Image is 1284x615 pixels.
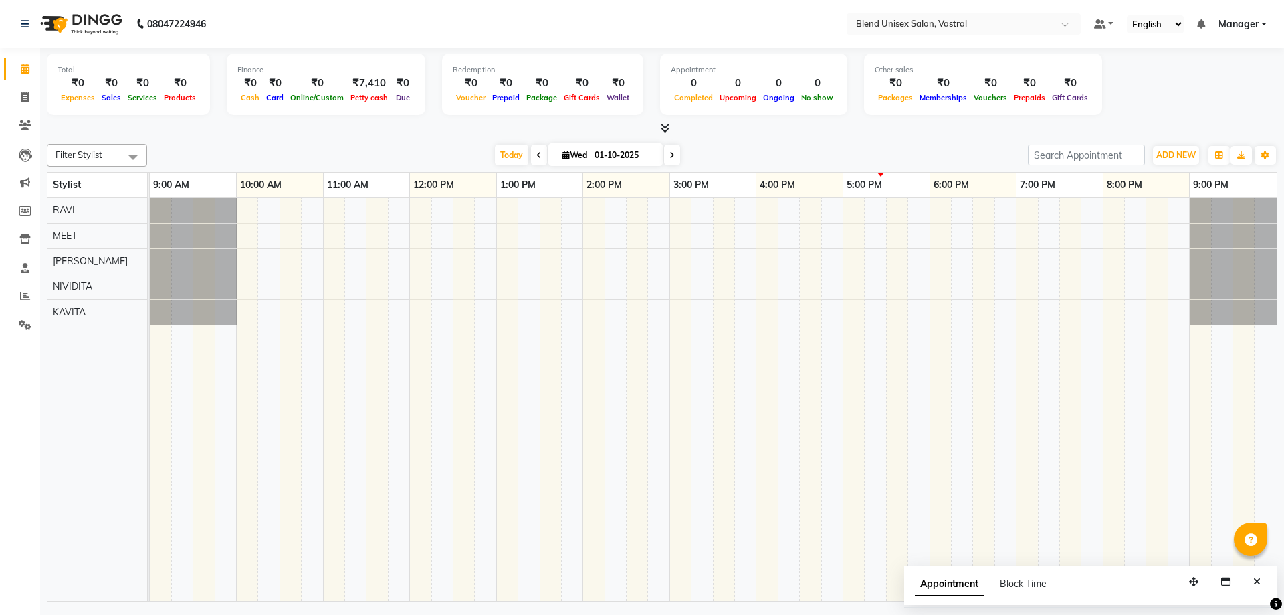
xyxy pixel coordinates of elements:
[53,255,128,267] span: [PERSON_NAME]
[1156,150,1196,160] span: ADD NEW
[237,64,415,76] div: Finance
[671,93,716,102] span: Completed
[523,93,560,102] span: Package
[916,76,970,91] div: ₹0
[237,76,263,91] div: ₹0
[58,76,98,91] div: ₹0
[716,93,760,102] span: Upcoming
[150,175,193,195] a: 9:00 AM
[53,230,77,242] span: MEET
[391,76,415,91] div: ₹0
[670,175,712,195] a: 3:00 PM
[716,76,760,91] div: 0
[843,175,885,195] a: 5:00 PM
[760,76,798,91] div: 0
[98,76,124,91] div: ₹0
[324,175,372,195] a: 11:00 AM
[410,175,457,195] a: 12:00 PM
[1016,175,1059,195] a: 7:00 PM
[1103,175,1146,195] a: 8:00 PM
[875,64,1091,76] div: Other sales
[671,76,716,91] div: 0
[160,76,199,91] div: ₹0
[287,76,347,91] div: ₹0
[53,204,75,216] span: RAVI
[1049,76,1091,91] div: ₹0
[930,175,972,195] a: 6:00 PM
[453,93,489,102] span: Voucher
[58,64,199,76] div: Total
[970,93,1010,102] span: Vouchers
[58,93,98,102] span: Expenses
[56,149,102,160] span: Filter Stylist
[453,76,489,91] div: ₹0
[489,93,523,102] span: Prepaid
[875,93,916,102] span: Packages
[53,280,92,292] span: NIVIDITA
[1028,145,1145,165] input: Search Appointment
[1218,17,1259,31] span: Manager
[603,93,633,102] span: Wallet
[591,145,657,165] input: 2025-10-01
[671,64,837,76] div: Appointment
[393,93,413,102] span: Due
[453,64,633,76] div: Redemption
[98,93,124,102] span: Sales
[34,5,126,43] img: logo
[497,175,539,195] a: 1:00 PM
[560,76,603,91] div: ₹0
[915,572,984,596] span: Appointment
[1049,93,1091,102] span: Gift Cards
[875,76,916,91] div: ₹0
[916,93,970,102] span: Memberships
[489,76,523,91] div: ₹0
[560,93,603,102] span: Gift Cards
[347,76,391,91] div: ₹7,410
[495,145,528,165] span: Today
[263,76,287,91] div: ₹0
[523,76,560,91] div: ₹0
[160,93,199,102] span: Products
[760,93,798,102] span: Ongoing
[1190,175,1232,195] a: 9:00 PM
[53,306,86,318] span: KAVITA
[347,93,391,102] span: Petty cash
[124,76,160,91] div: ₹0
[798,93,837,102] span: No show
[124,93,160,102] span: Services
[53,179,81,191] span: Stylist
[237,93,263,102] span: Cash
[756,175,798,195] a: 4:00 PM
[1010,93,1049,102] span: Prepaids
[147,5,206,43] b: 08047224946
[1010,76,1049,91] div: ₹0
[583,175,625,195] a: 2:00 PM
[970,76,1010,91] div: ₹0
[237,175,285,195] a: 10:00 AM
[1153,146,1199,165] button: ADD NEW
[1000,578,1047,590] span: Block Time
[1228,561,1271,602] iframe: chat widget
[798,76,837,91] div: 0
[287,93,347,102] span: Online/Custom
[559,150,591,160] span: Wed
[263,93,287,102] span: Card
[603,76,633,91] div: ₹0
